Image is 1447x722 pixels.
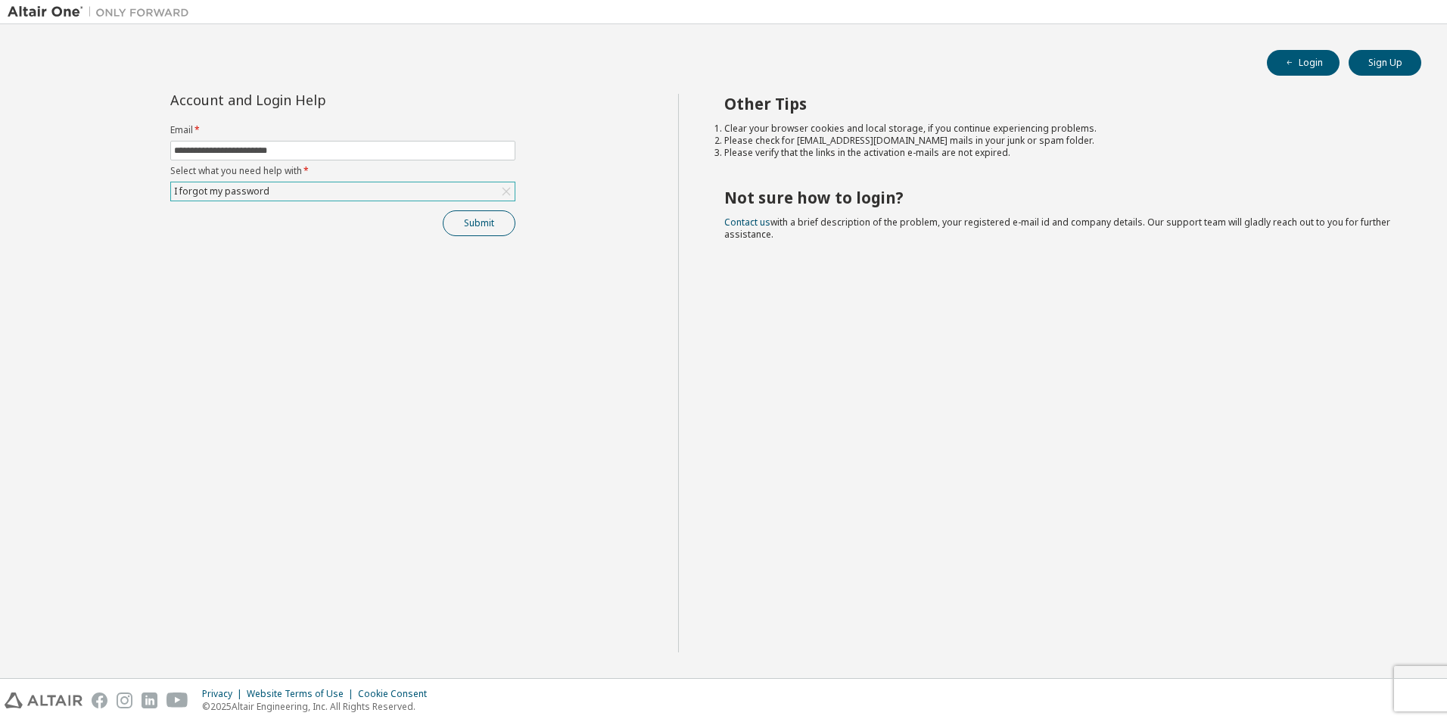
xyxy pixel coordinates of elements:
span: with a brief description of the problem, your registered e-mail id and company details. Our suppo... [724,216,1390,241]
label: Select what you need help with [170,165,515,177]
p: © 2025 Altair Engineering, Inc. All Rights Reserved. [202,700,436,713]
img: Altair One [8,5,197,20]
button: Login [1267,50,1340,76]
h2: Not sure how to login? [724,188,1395,207]
a: Contact us [724,216,770,229]
h2: Other Tips [724,94,1395,114]
li: Please verify that the links in the activation e-mails are not expired. [724,147,1395,159]
button: Submit [443,210,515,236]
div: Account and Login Help [170,94,447,106]
img: instagram.svg [117,692,132,708]
div: Website Terms of Use [247,688,358,700]
li: Clear your browser cookies and local storage, if you continue experiencing problems. [724,123,1395,135]
img: altair_logo.svg [5,692,82,708]
div: Cookie Consent [358,688,436,700]
img: facebook.svg [92,692,107,708]
div: I forgot my password [172,183,272,200]
img: youtube.svg [166,692,188,708]
div: Privacy [202,688,247,700]
button: Sign Up [1349,50,1421,76]
li: Please check for [EMAIL_ADDRESS][DOMAIN_NAME] mails in your junk or spam folder. [724,135,1395,147]
label: Email [170,124,515,136]
div: I forgot my password [171,182,515,201]
img: linkedin.svg [142,692,157,708]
